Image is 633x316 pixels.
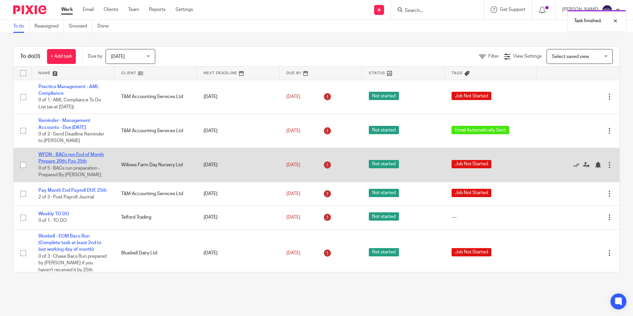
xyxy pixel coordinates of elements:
a: Weekly TO DO [38,212,69,216]
span: 0 of 2 · Send Deadline Reminder to [PERSON_NAME] [38,132,104,143]
p: Due by [88,53,102,60]
span: View Settings [513,54,542,59]
td: [DATE] [197,206,280,229]
a: Reminder - Management Accounts - Due [DATE] [38,118,90,130]
a: Team [128,6,139,13]
a: Email [83,6,94,13]
a: WFDN - BACs run End of Month Prepare 20th; Pay 25th [38,152,104,164]
span: [DATE] [286,129,300,133]
a: Settings [175,6,193,13]
span: Not started [369,212,399,221]
a: Bluebell - EOM Bacs Run (Complete task at least 2nd to last working day of month) [38,234,101,252]
span: 2 of 3 · Post Payroll Journal [38,195,94,199]
span: Email Automatically Sent [452,126,509,134]
a: Reassigned [34,20,64,33]
a: To do [13,20,29,33]
img: svg%3E [602,5,612,15]
td: T&M Accounting Services Ltd [115,80,197,114]
span: Job Not Started [452,92,491,100]
a: Mark as done [573,162,583,168]
span: Job Not Started [452,248,491,256]
td: T&M Accounting Services Ltd [115,114,197,148]
span: Not started [369,248,399,256]
span: Not started [369,160,399,168]
span: Not started [369,92,399,100]
p: Task finished. [574,18,602,24]
span: Tags [452,71,463,75]
a: Practice Management - AML Compliance [38,84,99,96]
td: [DATE] [197,182,280,205]
td: Willows Farm Day Nursery Ltd [115,148,197,182]
td: Telford Trading [115,206,197,229]
span: 0 of 3 · Chase Bacs Run prepared by [PERSON_NAME] if you haven't received it by 25th [38,254,107,272]
a: Pay Month End Payroll DUE 25th [38,188,107,193]
span: Filter [488,54,499,59]
span: [DATE] [111,54,125,59]
span: Not started [369,126,399,134]
span: [DATE] [286,251,300,255]
img: Pixie [13,5,46,14]
a: Snoozed [69,20,92,33]
span: (8) [34,54,40,59]
td: [DATE] [197,148,280,182]
td: Bluebell Dairy Ltd [115,229,197,277]
a: Work [61,6,73,13]
span: [DATE] [286,215,300,220]
span: 0 of 1 · TO DO [38,219,67,223]
td: [DATE] [197,229,280,277]
td: [DATE] [197,80,280,114]
span: [DATE] [286,94,300,99]
span: Select saved view [552,54,589,59]
a: Done [97,20,114,33]
span: 0 of 1 · AML Compliance To Do List (as at [DATE]) [38,98,101,109]
span: Job Not Started [452,189,491,197]
span: 0 of 5 · BACs run preparation - Prepared By [PERSON_NAME] [38,166,101,178]
a: + Add task [47,49,76,64]
td: T&M Accounting Services Ltd [115,182,197,205]
span: [DATE] [286,163,300,167]
div: --- [452,214,530,221]
a: Reports [149,6,166,13]
span: Not started [369,189,399,197]
h1: To do [20,53,40,60]
span: [DATE] [286,191,300,196]
a: Clients [104,6,118,13]
span: Job Not Started [452,160,491,168]
td: [DATE] [197,114,280,148]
